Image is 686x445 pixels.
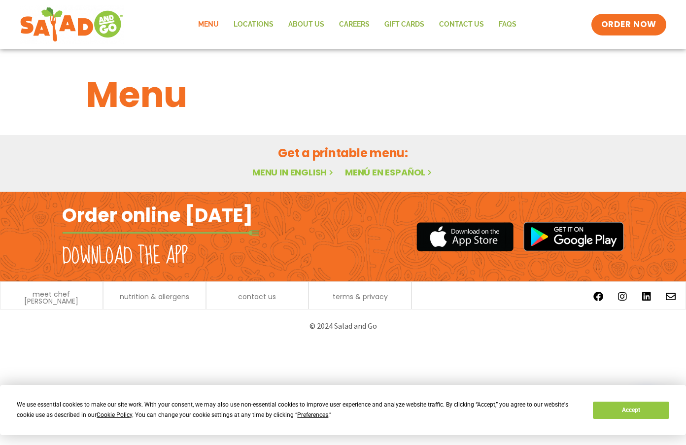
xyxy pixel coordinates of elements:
[62,242,188,270] h2: Download the app
[86,68,600,121] h1: Menu
[86,144,600,162] h2: Get a printable menu:
[20,5,124,44] img: new-SAG-logo-768×292
[5,291,98,305] a: meet chef [PERSON_NAME]
[297,411,328,418] span: Preferences
[333,293,388,300] a: terms & privacy
[591,14,666,35] a: ORDER NOW
[332,13,377,36] a: Careers
[377,13,432,36] a: GIFT CARDS
[281,13,332,36] a: About Us
[17,400,581,420] div: We use essential cookies to make our site work. With your consent, we may also use non-essential ...
[62,203,253,227] h2: Order online [DATE]
[67,319,619,333] p: © 2024 Salad and Go
[416,221,514,253] img: appstore
[191,13,524,36] nav: Menu
[345,166,434,178] a: Menú en español
[491,13,524,36] a: FAQs
[191,13,226,36] a: Menu
[238,293,276,300] a: contact us
[252,166,335,178] a: Menu in English
[601,19,656,31] span: ORDER NOW
[523,222,624,251] img: google_play
[593,402,669,419] button: Accept
[120,293,189,300] a: nutrition & allergens
[226,13,281,36] a: Locations
[97,411,132,418] span: Cookie Policy
[432,13,491,36] a: Contact Us
[62,230,259,236] img: fork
